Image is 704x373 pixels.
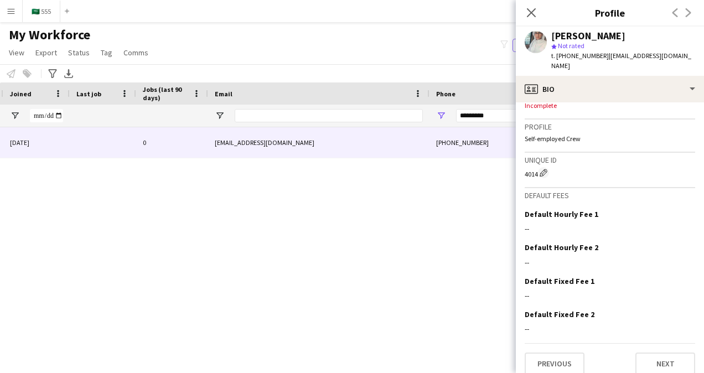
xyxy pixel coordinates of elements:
[235,109,423,122] input: Email Filter Input
[513,39,568,52] button: Everyone3,699
[525,242,598,252] h3: Default Hourly Fee 2
[525,190,695,200] h3: Default fees
[551,31,625,41] div: [PERSON_NAME]
[96,45,117,60] a: Tag
[9,27,90,43] span: My Workforce
[525,167,695,178] div: 4014
[525,324,695,334] div: --
[456,109,565,122] input: Phone Filter Input
[76,90,101,98] span: Last job
[30,109,63,122] input: Joined Filter Input
[101,48,112,58] span: Tag
[143,85,188,102] span: Jobs (last 90 days)
[525,291,695,301] div: --
[62,67,75,80] app-action-btn: Export XLSX
[208,127,429,158] div: [EMAIL_ADDRESS][DOMAIN_NAME]
[516,6,704,20] h3: Profile
[525,134,695,143] p: Self-employed Crew
[35,48,57,58] span: Export
[525,101,695,110] p: Incomplete
[525,276,594,286] h3: Default Fixed Fee 1
[436,111,446,121] button: Open Filter Menu
[3,127,70,158] div: [DATE]
[64,45,94,60] a: Status
[525,122,695,132] h3: Profile
[4,45,29,60] a: View
[558,42,584,50] span: Not rated
[551,51,609,60] span: t. [PHONE_NUMBER]
[429,127,571,158] div: [PHONE_NUMBER]
[46,67,59,80] app-action-btn: Advanced filters
[516,76,704,102] div: Bio
[119,45,153,60] a: Comms
[215,111,225,121] button: Open Filter Menu
[10,90,32,98] span: Joined
[9,48,24,58] span: View
[123,48,148,58] span: Comms
[10,111,20,121] button: Open Filter Menu
[525,257,695,267] div: --
[525,209,598,219] h3: Default Hourly Fee 1
[436,90,455,98] span: Phone
[525,309,594,319] h3: Default Fixed Fee 2
[68,48,90,58] span: Status
[136,127,208,158] div: 0
[525,224,695,234] div: --
[215,90,232,98] span: Email
[551,51,691,70] span: | [EMAIL_ADDRESS][DOMAIN_NAME]
[31,45,61,60] a: Export
[525,155,695,165] h3: Unique ID
[23,1,60,22] button: 🇸🇦 555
